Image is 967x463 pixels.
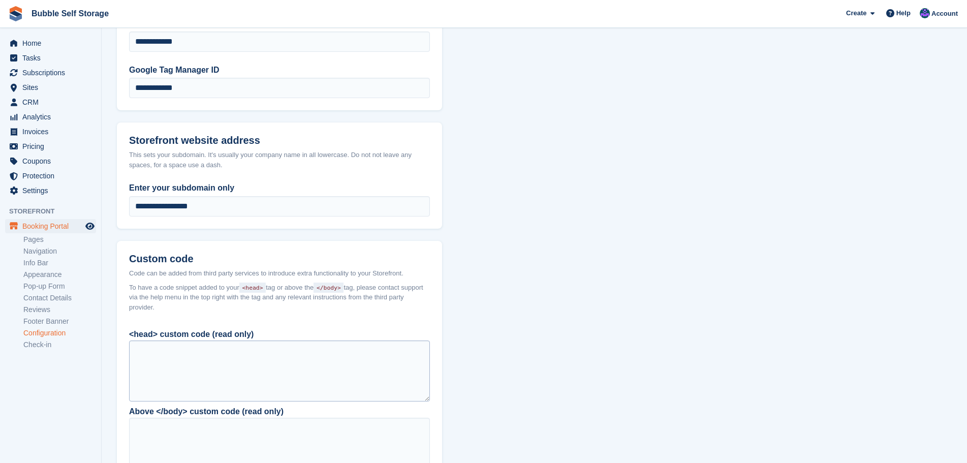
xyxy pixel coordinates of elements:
[5,154,96,168] a: menu
[129,64,430,76] label: Google Tag Manager ID
[23,340,96,350] a: Check-in
[84,220,96,232] a: Preview store
[23,246,96,256] a: Navigation
[129,182,430,194] label: Enter your subdomain only
[8,6,23,21] img: stora-icon-8386f47178a22dfd0bd8f6a31ec36ba5ce8667c1dd55bd0f319d3a0aa187defe.svg
[129,406,430,418] div: Above </body> custom code (read only)
[23,317,96,326] a: Footer Banner
[22,169,83,183] span: Protection
[23,305,96,315] a: Reviews
[129,268,430,279] div: Code can be added from third party services to introduce extra functionality to your Storefront.
[5,36,96,50] a: menu
[23,293,96,303] a: Contact Details
[129,328,430,341] div: <head> custom code (read only)
[23,258,96,268] a: Info Bar
[931,9,958,19] span: Account
[22,125,83,139] span: Invoices
[22,154,83,168] span: Coupons
[5,169,96,183] a: menu
[27,5,113,22] a: Bubble Self Storage
[5,95,96,109] a: menu
[23,282,96,291] a: Pop-up Form
[920,8,930,18] img: Stuart Jackson
[23,270,96,280] a: Appearance
[22,110,83,124] span: Analytics
[129,150,430,170] div: This sets your subdomain. It's usually your company name in all lowercase. Do not not leave any s...
[9,206,101,217] span: Storefront
[896,8,911,18] span: Help
[5,219,96,233] a: menu
[23,235,96,244] a: Pages
[23,328,96,338] a: Configuration
[5,110,96,124] a: menu
[129,253,430,265] h2: Custom code
[22,219,83,233] span: Booking Portal
[129,135,430,146] h2: Storefront website address
[239,283,266,293] code: <head>
[22,139,83,153] span: Pricing
[5,80,96,95] a: menu
[5,139,96,153] a: menu
[5,66,96,80] a: menu
[5,51,96,65] a: menu
[22,36,83,50] span: Home
[5,183,96,198] a: menu
[314,283,344,293] code: </body>
[22,51,83,65] span: Tasks
[22,66,83,80] span: Subscriptions
[22,80,83,95] span: Sites
[22,183,83,198] span: Settings
[22,95,83,109] span: CRM
[846,8,866,18] span: Create
[5,125,96,139] a: menu
[129,283,430,313] span: To have a code snippet added to your tag or above the tag, please contact support via the help me...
